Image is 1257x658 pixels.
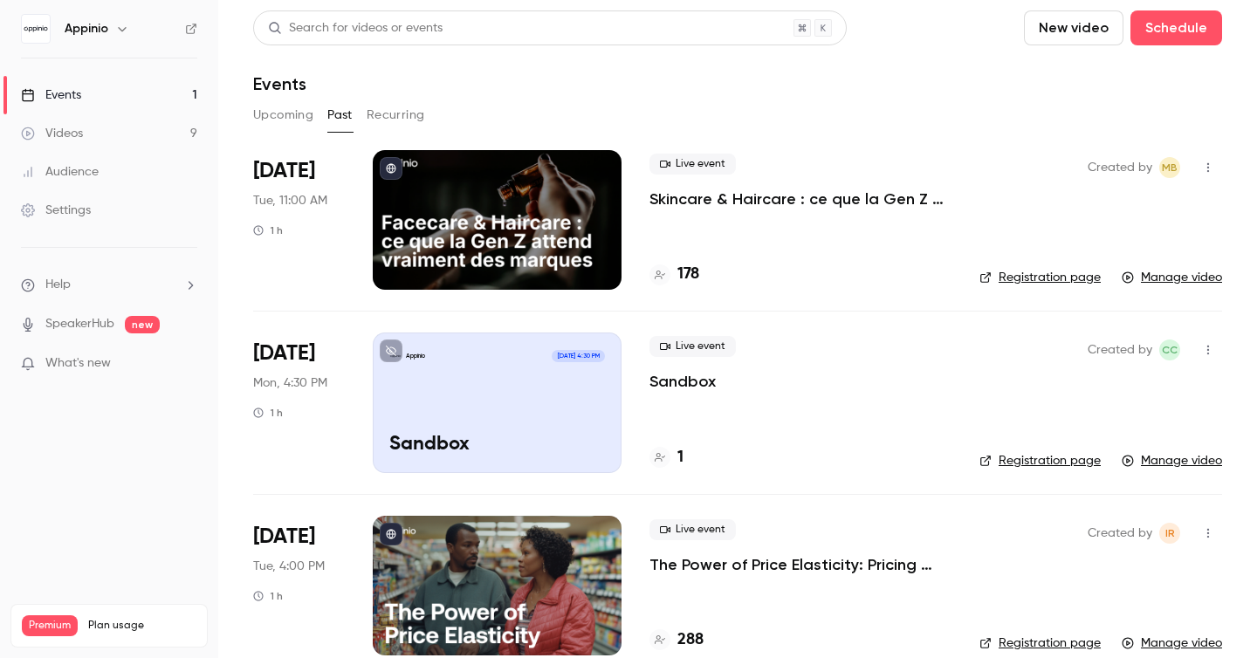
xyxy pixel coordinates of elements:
[253,332,345,472] div: Jul 21 Mon, 3:30 PM (Europe/London)
[253,157,315,185] span: [DATE]
[1162,157,1178,178] span: MB
[677,263,699,286] h4: 178
[649,371,716,392] a: Sandbox
[22,15,50,43] img: Appinio
[1122,269,1222,286] a: Manage video
[1088,339,1152,360] span: Created by
[253,406,283,420] div: 1 h
[88,619,196,633] span: Plan usage
[1024,10,1123,45] button: New video
[979,634,1101,652] a: Registration page
[367,101,425,129] button: Recurring
[21,125,83,142] div: Videos
[1159,523,1180,544] span: Isabella Rentería Berrospe
[373,332,622,472] a: SandboxAppinio[DATE] 4:30 PMSandbox
[253,73,306,94] h1: Events
[21,202,91,219] div: Settings
[1088,157,1152,178] span: Created by
[677,446,683,470] h4: 1
[21,86,81,104] div: Events
[125,316,160,333] span: new
[1159,339,1180,360] span: Charlotte Carpenter
[21,276,197,294] li: help-dropdown-opener
[253,150,345,290] div: Sep 9 Tue, 11:00 AM (Europe/Paris)
[253,101,313,129] button: Upcoming
[253,192,327,209] span: Tue, 11:00 AM
[649,188,951,209] a: Skincare & Haircare : ce que la Gen Z attend vraiment des marques
[253,589,283,603] div: 1 h
[253,558,325,575] span: Tue, 4:00 PM
[45,276,71,294] span: Help
[65,20,108,38] h6: Appinio
[552,350,604,362] span: [DATE] 4:30 PM
[649,263,699,286] a: 178
[253,374,327,392] span: Mon, 4:30 PM
[677,628,704,652] h4: 288
[253,516,345,655] div: Jul 1 Tue, 4:00 PM (Europe/Berlin)
[327,101,353,129] button: Past
[649,554,951,575] a: The Power of Price Elasticity: Pricing Smarter Amid Economic Instability
[176,356,197,372] iframe: Noticeable Trigger
[649,336,736,357] span: Live event
[45,354,111,373] span: What's new
[406,352,425,360] p: Appinio
[1088,523,1152,544] span: Created by
[268,19,443,38] div: Search for videos or events
[253,339,315,367] span: [DATE]
[1122,634,1222,652] a: Manage video
[253,523,315,551] span: [DATE]
[45,315,114,333] a: SpeakerHub
[1165,523,1175,544] span: IR
[649,446,683,470] a: 1
[1122,452,1222,470] a: Manage video
[649,628,704,652] a: 288
[253,223,283,237] div: 1 h
[1130,10,1222,45] button: Schedule
[1159,157,1180,178] span: Margot Bres
[22,615,78,636] span: Premium
[979,269,1101,286] a: Registration page
[649,154,736,175] span: Live event
[389,434,605,456] p: Sandbox
[979,452,1101,470] a: Registration page
[21,163,99,181] div: Audience
[1162,339,1178,360] span: CC
[649,519,736,540] span: Live event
